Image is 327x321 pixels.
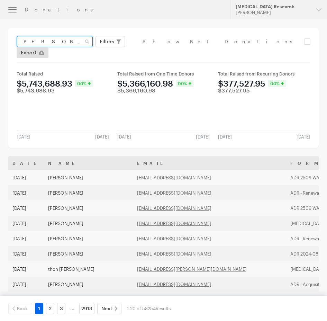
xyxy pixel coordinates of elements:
[101,304,112,313] span: Next
[192,134,214,140] div: [DATE]
[44,200,133,216] td: [PERSON_NAME]
[44,277,133,292] td: [PERSON_NAME]
[156,306,171,311] span: Results
[17,36,93,47] input: Search Name & Email
[8,292,44,307] td: [DATE]
[12,134,35,140] div: [DATE]
[137,190,211,196] a: [EMAIL_ADDRESS][DOMAIN_NAME]
[44,246,133,261] td: [PERSON_NAME]
[8,156,44,170] th: Date
[127,303,171,314] div: 1-20 of 58254
[137,282,211,287] a: [EMAIL_ADDRESS][DOMAIN_NAME]
[21,48,36,57] span: Export
[292,134,315,140] div: [DATE]
[137,266,247,272] a: [EMAIL_ADDRESS][PERSON_NAME][DOMAIN_NAME]
[8,200,44,216] td: [DATE]
[17,47,48,58] a: Export
[117,79,173,88] div: $5,366,160.98
[44,261,133,277] td: thon [PERSON_NAME]
[8,170,44,185] td: [DATE]
[268,80,286,87] div: 0.0%
[236,4,311,10] div: [MEDICAL_DATA] Research
[8,277,44,292] td: [DATE]
[137,251,211,257] a: [EMAIL_ADDRESS][DOMAIN_NAME]
[91,134,113,140] div: [DATE]
[133,156,286,170] th: Email
[44,170,133,185] td: [PERSON_NAME]
[176,80,193,87] div: 0.0%
[137,236,211,241] a: [EMAIL_ADDRESS][DOMAIN_NAME]
[8,231,44,246] td: [DATE]
[46,303,54,314] a: 2
[113,134,135,140] div: [DATE]
[218,79,265,88] div: $377,527.95
[97,303,121,314] a: Next
[137,221,211,226] a: [EMAIL_ADDRESS][DOMAIN_NAME]
[17,88,55,93] div: $5,743,688.93
[17,71,109,77] div: Total Raised
[44,185,133,200] td: [PERSON_NAME]
[8,246,44,261] td: [DATE]
[44,156,133,170] th: Name
[75,80,93,87] div: 0.0%
[117,88,155,93] div: $5,366,160.98
[218,88,250,93] div: $377,527.95
[44,231,133,246] td: [PERSON_NAME]
[137,205,211,211] a: [EMAIL_ADDRESS][DOMAIN_NAME]
[96,36,125,47] button: Filters
[44,216,133,231] td: [PERSON_NAME]
[79,303,94,314] a: 2913
[236,10,311,16] div: [PERSON_NAME]
[100,37,114,46] span: Filters
[17,79,72,88] div: $5,743,688.93
[44,292,133,307] td: [PERSON_NAME]
[8,261,44,277] td: [DATE]
[57,303,65,314] a: 3
[137,175,211,180] a: [EMAIL_ADDRESS][DOMAIN_NAME]
[218,71,310,77] div: Total Raised from Recurring Donors
[8,216,44,231] td: [DATE]
[8,185,44,200] td: [DATE]
[214,134,236,140] div: [DATE]
[117,71,210,77] div: Total Raised from One Time Donors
